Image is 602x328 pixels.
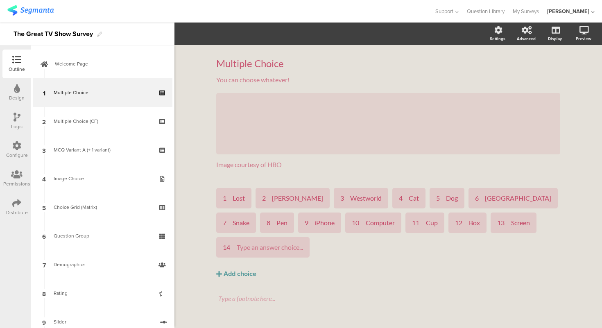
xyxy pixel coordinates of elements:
[237,243,303,251] span: Type an answer choice...
[224,270,256,278] div: Add choice
[276,219,287,227] div: Pen
[54,174,152,183] div: Image Choice
[218,294,558,302] div: Type a footnote here...
[267,219,276,227] div: 8
[42,174,46,183] span: 4
[33,279,172,308] a: 8 Rating
[435,7,453,15] span: Support
[233,194,245,203] div: Lost
[54,203,152,211] div: Choice Grid (Matrix)
[42,145,46,154] span: 3
[33,107,172,136] a: 2 Multiple Choice (CF)
[352,219,366,227] div: 10
[33,164,172,193] a: 4 Image Choice
[223,243,237,252] div: 14
[42,117,46,126] span: 2
[55,60,160,68] span: Welcome Page
[6,209,28,216] div: Distribute
[6,152,28,159] div: Configure
[446,194,458,203] div: Dog
[54,289,152,297] div: Rating
[54,146,152,154] div: MCQ Variant A (+ 1 variant)
[7,5,54,16] img: segmanta logo
[43,260,46,269] span: 7
[54,232,152,240] div: Question Group
[54,260,152,269] div: Demographics
[426,219,438,227] div: Cup
[547,7,589,15] div: [PERSON_NAME]
[262,194,272,203] div: 2
[490,36,505,42] div: Settings
[33,250,172,279] a: 7 Demographics
[42,203,46,212] span: 5
[517,36,536,42] div: Advanced
[233,219,249,227] div: Snake
[216,161,560,168] div: Image courtesy of HBO
[475,194,485,203] div: 6
[216,76,560,84] p: You can choose whatever!
[548,36,562,42] div: Display
[409,194,419,203] div: Cat
[42,231,46,240] span: 6
[11,123,23,130] div: Logic
[485,194,551,203] div: [GEOGRAPHIC_DATA]
[33,222,172,250] a: 6 Question Group
[350,194,382,203] div: Westworld
[315,219,335,227] div: iPhone
[216,264,560,284] button: Add choice
[216,57,560,70] p: Multiple Choice
[9,94,25,102] div: Design
[305,219,315,227] div: 9
[43,88,45,97] span: 1
[33,78,172,107] a: 1 Multiple Choice
[366,219,395,227] div: Computer
[340,194,350,203] div: 3
[3,180,30,188] div: Permissions
[223,219,233,227] div: 7
[42,289,46,298] span: 8
[42,317,46,326] span: 9
[412,219,426,227] div: 11
[436,194,446,203] div: 5
[576,36,591,42] div: Preview
[223,194,233,203] div: 1
[399,194,409,203] div: 4
[497,219,511,227] div: 13
[14,27,93,41] div: The Great TV Show Survey
[33,136,172,164] a: 3 MCQ Variant A (+ 1 variant)
[455,219,469,227] div: 12
[272,194,323,203] div: [PERSON_NAME]
[9,66,25,73] div: Outline
[54,318,154,326] div: Slider
[469,219,480,227] div: Box
[33,50,172,78] a: Welcome Page
[511,219,530,227] div: Screen
[33,193,172,222] a: 5 Choice Grid (Matrix)
[54,117,152,125] div: Multiple Choice (CF)
[54,88,152,97] div: Multiple Choice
